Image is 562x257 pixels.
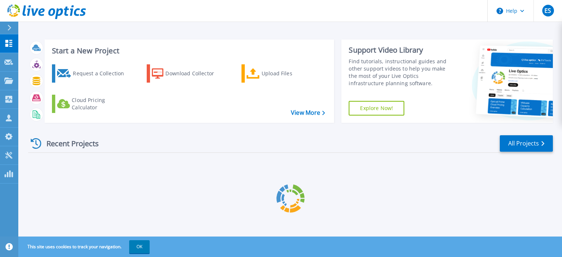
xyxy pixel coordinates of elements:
a: Upload Files [241,64,323,83]
div: Recent Projects [28,135,109,152]
button: OK [129,240,150,253]
a: View More [291,109,325,116]
span: ES [544,8,551,14]
div: Cloud Pricing Calculator [72,97,130,111]
div: Download Collector [165,66,224,81]
div: Request a Collection [73,66,131,81]
a: All Projects [500,135,553,152]
a: Download Collector [147,64,228,83]
div: Upload Files [262,66,320,81]
a: Cloud Pricing Calculator [52,95,134,113]
a: Explore Now! [349,101,404,116]
div: Find tutorials, instructional guides and other support videos to help you make the most of your L... [349,58,455,87]
span: This site uses cookies to track your navigation. [20,240,150,253]
a: Request a Collection [52,64,134,83]
div: Support Video Library [349,45,455,55]
h3: Start a New Project [52,47,325,55]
